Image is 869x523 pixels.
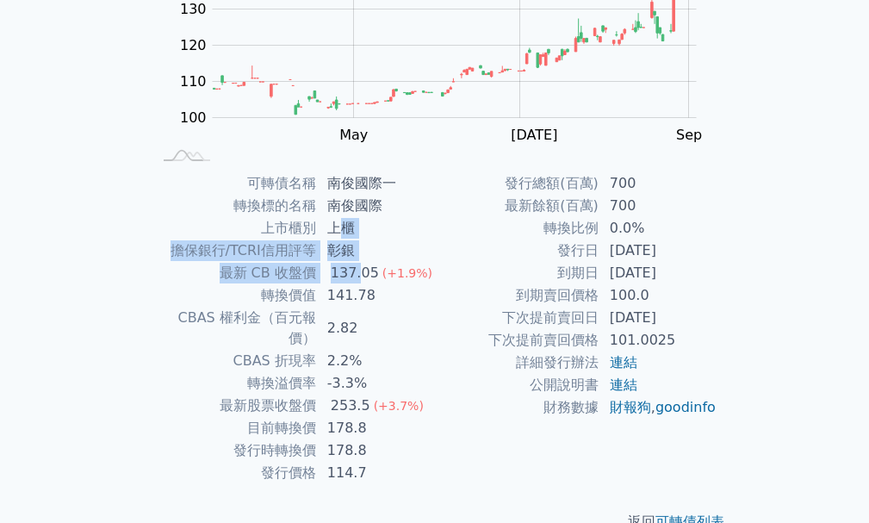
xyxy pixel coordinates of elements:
div: 253.5 [327,395,374,416]
td: , [599,396,717,419]
td: 轉換比例 [435,217,599,240]
td: 彰銀 [317,240,435,262]
td: [DATE] [599,262,717,284]
tspan: 130 [180,1,207,17]
td: 下次提前賣回日 [435,307,599,329]
div: 聊天小工具 [783,440,869,523]
td: 上櫃 [317,217,435,240]
td: 178.8 [317,417,435,439]
a: 連結 [610,354,637,370]
td: 101.0025 [599,329,717,352]
a: 財報狗 [610,399,651,415]
td: 轉換溢價率 [152,372,317,395]
td: 2.2% [317,350,435,372]
a: 連結 [610,377,637,393]
td: 發行時轉換價 [152,439,317,462]
td: 轉換標的名稱 [152,195,317,217]
td: 發行日 [435,240,599,262]
tspan: 100 [180,109,207,126]
tspan: 120 [180,37,207,53]
td: 下次提前賣回價格 [435,329,599,352]
td: 公開說明書 [435,374,599,396]
span: (+3.7%) [374,399,424,413]
td: 最新餘額(百萬) [435,195,599,217]
td: 發行價格 [152,462,317,484]
td: 詳細發行辦法 [435,352,599,374]
td: 最新 CB 收盤價 [152,262,317,284]
span: (+1.9%) [382,266,432,280]
td: 發行總額(百萬) [435,172,599,195]
iframe: Chat Widget [783,440,869,523]
a: goodinfo [655,399,716,415]
tspan: May [339,127,368,143]
td: 擔保銀行/TCRI信用評等 [152,240,317,262]
td: -3.3% [317,372,435,395]
td: [DATE] [599,307,717,329]
td: 2.82 [317,307,435,350]
td: CBAS 權利金（百元報價） [152,307,317,350]
div: 137.05 [327,263,382,283]
td: [DATE] [599,240,717,262]
td: 南俊國際 [317,195,435,217]
td: 財務數據 [435,396,599,419]
td: 南俊國際一 [317,172,435,195]
td: 轉換價值 [152,284,317,307]
td: CBAS 折現率 [152,350,317,372]
td: 114.7 [317,462,435,484]
tspan: [DATE] [511,127,557,143]
td: 可轉債名稱 [152,172,317,195]
td: 100.0 [599,284,717,307]
td: 700 [599,195,717,217]
td: 最新股票收盤價 [152,395,317,417]
td: 700 [599,172,717,195]
td: 上市櫃別 [152,217,317,240]
td: 141.78 [317,284,435,307]
td: 目前轉換價 [152,417,317,439]
tspan: 110 [180,73,207,90]
td: 0.0% [599,217,717,240]
tspan: Sep [676,127,702,143]
td: 到期賣回價格 [435,284,599,307]
td: 178.8 [317,439,435,462]
td: 到期日 [435,262,599,284]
